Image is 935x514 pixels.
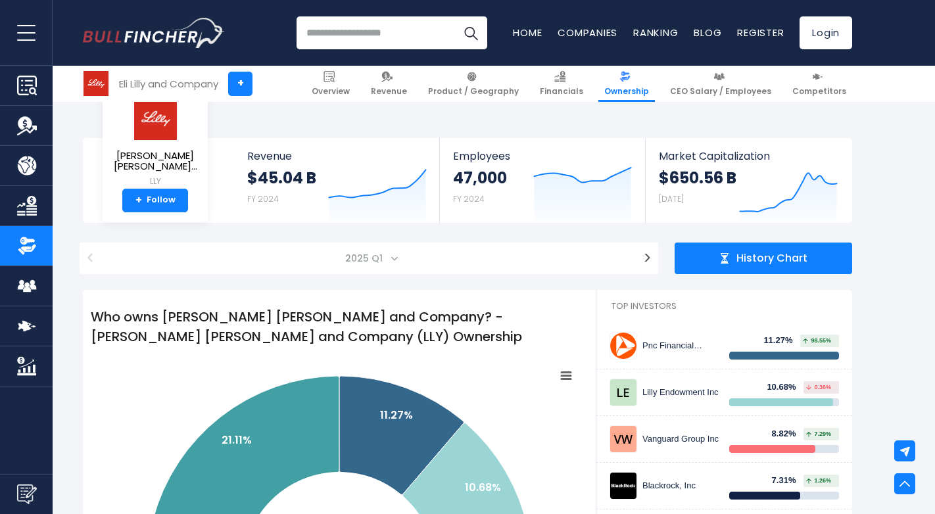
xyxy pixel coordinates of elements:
[772,429,804,440] div: 8.82%
[763,335,800,346] div: 11.27%
[440,138,644,223] a: Employees 47,000 FY 2024
[84,71,108,96] img: LLY logo
[380,408,413,423] text: 11.27%
[737,26,784,39] a: Register
[247,193,279,204] small: FY 2024
[113,151,197,172] span: [PERSON_NAME] [PERSON_NAME]...
[636,243,658,274] button: >
[454,16,487,49] button: Search
[642,434,719,445] div: Vanguard Group Inc
[428,86,519,97] span: Product / Geography
[453,168,507,188] strong: 47,000
[132,97,178,141] img: LLY logo
[119,76,218,91] div: Eli Lilly and Company
[17,236,37,256] img: Ownership
[803,338,831,344] span: 98.55%
[365,66,413,102] a: Revenue
[806,385,831,390] span: 0.36%
[786,66,852,102] a: Competitors
[113,175,197,187] small: LLY
[228,72,252,96] a: +
[80,243,101,274] button: <
[83,299,596,354] h1: Who owns [PERSON_NAME] [PERSON_NAME] and Company? - [PERSON_NAME] [PERSON_NAME] and Company (LLY)...
[659,150,838,162] span: Market Capitalization
[604,86,649,97] span: Ownership
[453,150,631,162] span: Employees
[108,243,630,274] span: 2025 Q1
[800,16,852,49] a: Login
[83,18,225,48] img: Bullfincher logo
[371,86,407,97] span: Revenue
[465,480,501,495] text: 10.68%
[664,66,777,102] a: CEO Salary / Employees
[234,138,440,223] a: Revenue $45.04 B FY 2024
[513,26,542,39] a: Home
[596,290,852,323] h2: Top Investors
[670,86,771,97] span: CEO Salary / Employees
[642,480,719,492] div: Blackrock, Inc
[247,168,316,188] strong: $45.04 B
[222,432,252,448] text: 21.11%
[340,249,391,268] span: 2025 Q1
[806,431,831,437] span: 7.29%
[135,195,142,206] strong: +
[534,66,589,102] a: Financials
[694,26,721,39] a: Blog
[719,253,730,264] img: history chart
[772,475,804,486] div: 7.31%
[422,66,525,102] a: Product / Geography
[659,193,684,204] small: [DATE]
[633,26,678,39] a: Ranking
[83,18,224,48] a: Go to homepage
[453,193,485,204] small: FY 2024
[247,150,427,162] span: Revenue
[112,96,198,189] a: [PERSON_NAME] [PERSON_NAME]... LLY
[312,86,350,97] span: Overview
[540,86,583,97] span: Financials
[659,168,736,188] strong: $650.56 B
[736,252,807,266] span: History Chart
[642,340,719,352] div: Pnc Financial Services Group, Inc
[792,86,846,97] span: Competitors
[806,478,831,484] span: 1.26%
[642,387,719,398] div: Lilly Endowment Inc
[558,26,617,39] a: Companies
[306,66,356,102] a: Overview
[122,189,188,212] a: +Follow
[767,382,803,393] div: 10.68%
[598,66,655,102] a: Ownership
[646,138,851,223] a: Market Capitalization $650.56 B [DATE]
